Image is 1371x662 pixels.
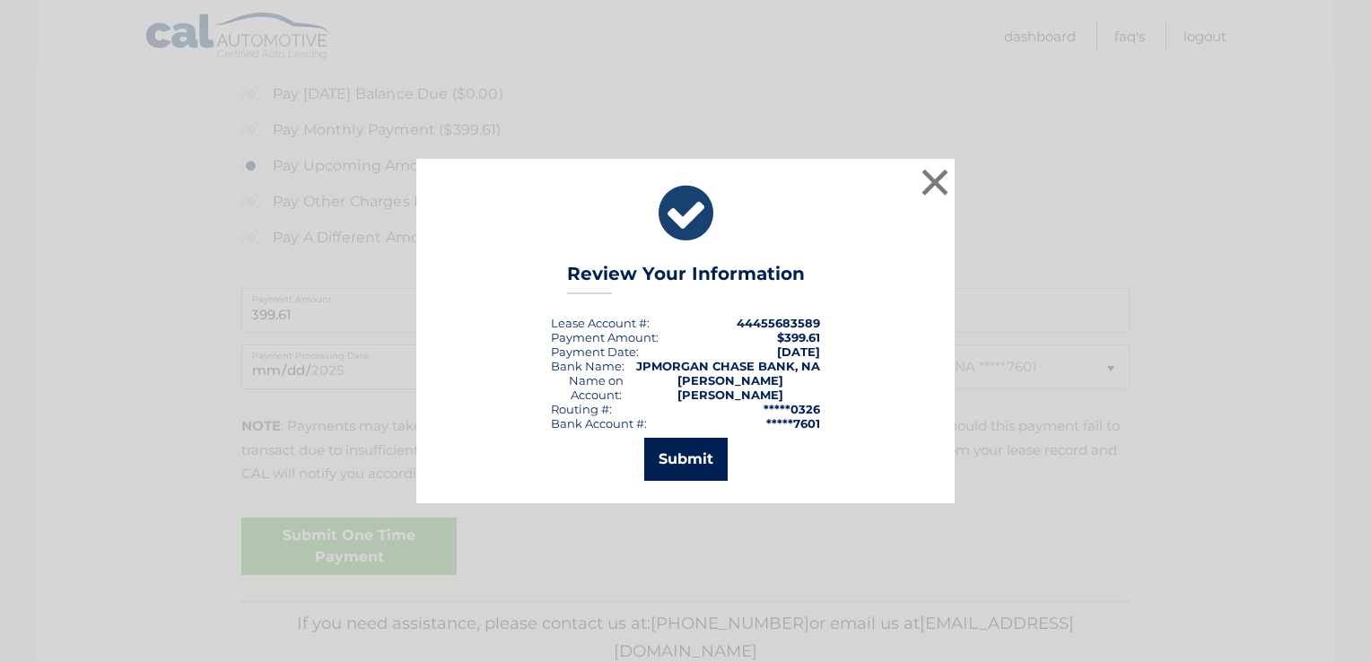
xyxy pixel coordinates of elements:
[917,164,953,200] button: ×
[551,416,647,431] div: Bank Account #:
[777,330,820,344] span: $399.61
[551,316,650,330] div: Lease Account #:
[677,373,783,402] strong: [PERSON_NAME] [PERSON_NAME]
[551,402,612,416] div: Routing #:
[644,438,728,481] button: Submit
[551,344,636,359] span: Payment Date
[567,263,805,294] h3: Review Your Information
[636,359,820,373] strong: JPMORGAN CHASE BANK, NA
[737,316,820,330] strong: 44455683589
[777,344,820,359] span: [DATE]
[551,344,639,359] div: :
[551,330,659,344] div: Payment Amount:
[551,373,642,402] div: Name on Account:
[551,359,624,373] div: Bank Name:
